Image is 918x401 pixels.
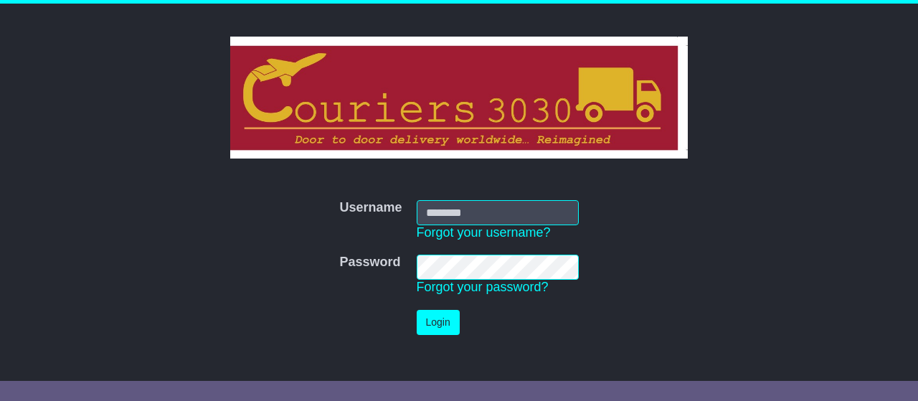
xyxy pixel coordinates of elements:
[417,310,460,335] button: Login
[339,255,400,270] label: Password
[339,200,402,216] label: Username
[417,280,549,294] a: Forgot your password?
[417,225,551,240] a: Forgot your username?
[230,37,688,159] img: Couriers 3030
